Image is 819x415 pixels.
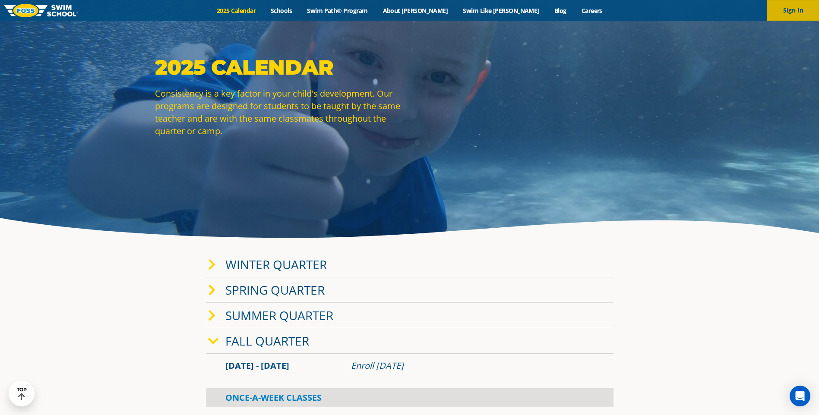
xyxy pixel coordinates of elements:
[455,6,547,15] a: Swim Like [PERSON_NAME]
[155,87,405,137] p: Consistency is a key factor in your child's development. Our programs are designed for students t...
[225,360,289,371] span: [DATE] - [DATE]
[209,6,263,15] a: 2025 Calendar
[790,386,810,406] div: Open Intercom Messenger
[547,6,574,15] a: Blog
[263,6,300,15] a: Schools
[4,4,78,17] img: FOSS Swim School Logo
[206,388,613,407] div: Once-A-Week Classes
[225,282,325,298] a: Spring Quarter
[225,256,327,273] a: Winter Quarter
[17,387,27,400] div: TOP
[155,55,333,80] strong: 2025 Calendar
[225,333,309,349] a: Fall Quarter
[300,6,375,15] a: Swim Path® Program
[574,6,610,15] a: Careers
[225,307,333,324] a: Summer Quarter
[351,360,594,372] div: Enroll [DATE]
[375,6,455,15] a: About [PERSON_NAME]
